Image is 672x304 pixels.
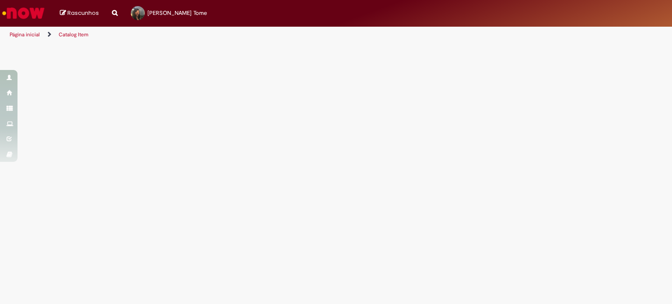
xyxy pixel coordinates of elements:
[1,4,46,22] img: ServiceNow
[7,27,441,43] ul: Trilhas de página
[59,31,88,38] a: Catalog Item
[67,9,99,17] span: Rascunhos
[60,9,99,17] a: Rascunhos
[147,9,207,17] span: [PERSON_NAME] Tome
[10,31,40,38] a: Página inicial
